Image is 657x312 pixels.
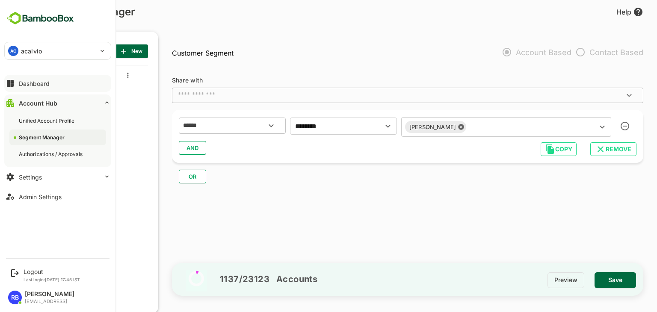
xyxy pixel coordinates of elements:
span: New [92,46,111,57]
div: Account Hub [19,100,57,107]
p: SEGMENT LIST [10,44,54,58]
button: Save [565,272,606,288]
div: export-type [468,43,613,59]
img: BambooboxFullLogoMark.5f36c76dfaba33ec1ec1367b70bb1252.svg [4,10,77,26]
button: Dashboard [4,75,111,92]
span: Save [571,274,599,286]
div: [PERSON_NAME] [375,123,426,131]
button: AND [149,141,176,155]
div: Help [586,7,613,17]
button: Preview [518,272,554,288]
span: Preview [524,274,547,286]
div: [EMAIL_ADDRESS] [25,299,74,304]
div: AC [8,46,18,56]
p: acalvio [21,47,42,56]
div: Logout [24,268,80,275]
button: COPY [511,142,547,156]
button: Open [231,115,252,136]
div: Dashboard [19,80,50,87]
div: Admin Settings [19,193,62,200]
button: more actions [96,71,100,79]
button: OR [149,170,176,183]
div: [PERSON_NAME] [25,291,74,298]
span: REMOVE [567,144,600,155]
button: Open [566,121,578,133]
div: Authorizations / Approvals [19,150,84,158]
div: [PERSON_NAME] [375,121,436,133]
button: REMOVE [560,142,607,156]
button: Open [352,120,364,132]
div: RB [8,291,22,304]
div: Settings [19,174,42,181]
span: AND [156,142,169,153]
p: Contact Based [542,43,613,61]
p: Account Based [468,43,542,61]
button: Admin Settings [4,188,111,205]
h5: Accounts [240,274,287,284]
div: ACacalvio [5,42,111,59]
p: Last login: [DATE] 17:45 IST [24,277,80,282]
div: Unified Account Profile [19,117,76,124]
button: Settings [4,168,111,185]
span: OR [156,171,169,182]
h5: 1137 / 23123 [183,274,240,284]
p: Customer Segment [142,48,204,58]
button: New [85,44,118,58]
h6: Share with [142,77,219,88]
button: Open [589,85,610,106]
span: Customer Segment [25,72,74,79]
span: COPY [518,144,540,155]
button: Account Hub [4,94,111,112]
div: Segment Manager [19,134,66,141]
